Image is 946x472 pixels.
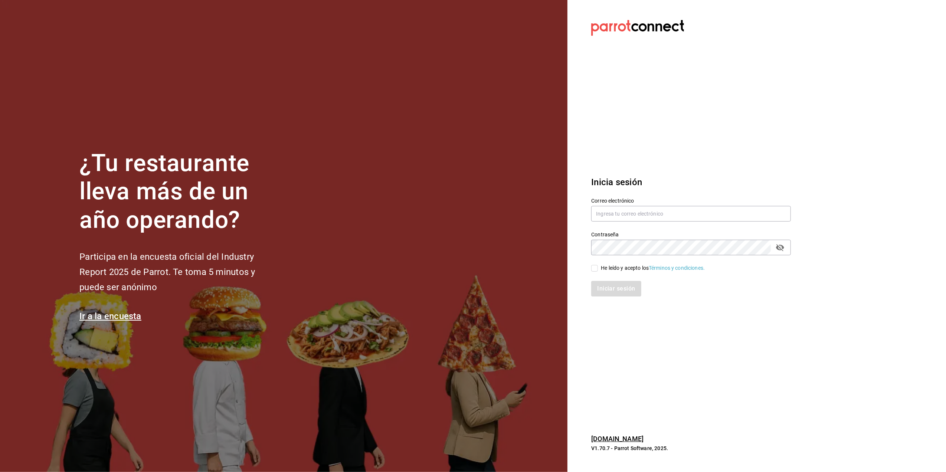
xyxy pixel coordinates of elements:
[591,232,791,237] label: Contraseña
[79,249,280,295] h2: Participa en la encuesta oficial del Industry Report 2025 de Parrot. Te toma 5 minutos y puede se...
[591,445,791,452] p: V1.70.7 - Parrot Software, 2025.
[591,435,644,443] a: [DOMAIN_NAME]
[79,311,141,321] a: Ir a la encuesta
[591,198,791,203] label: Correo electrónico
[79,149,280,235] h1: ¿Tu restaurante lleva más de un año operando?
[601,264,705,272] div: He leído y acepto los
[649,265,705,271] a: Términos y condiciones.
[591,206,791,222] input: Ingresa tu correo electrónico
[591,176,791,189] h3: Inicia sesión
[774,241,786,254] button: passwordField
